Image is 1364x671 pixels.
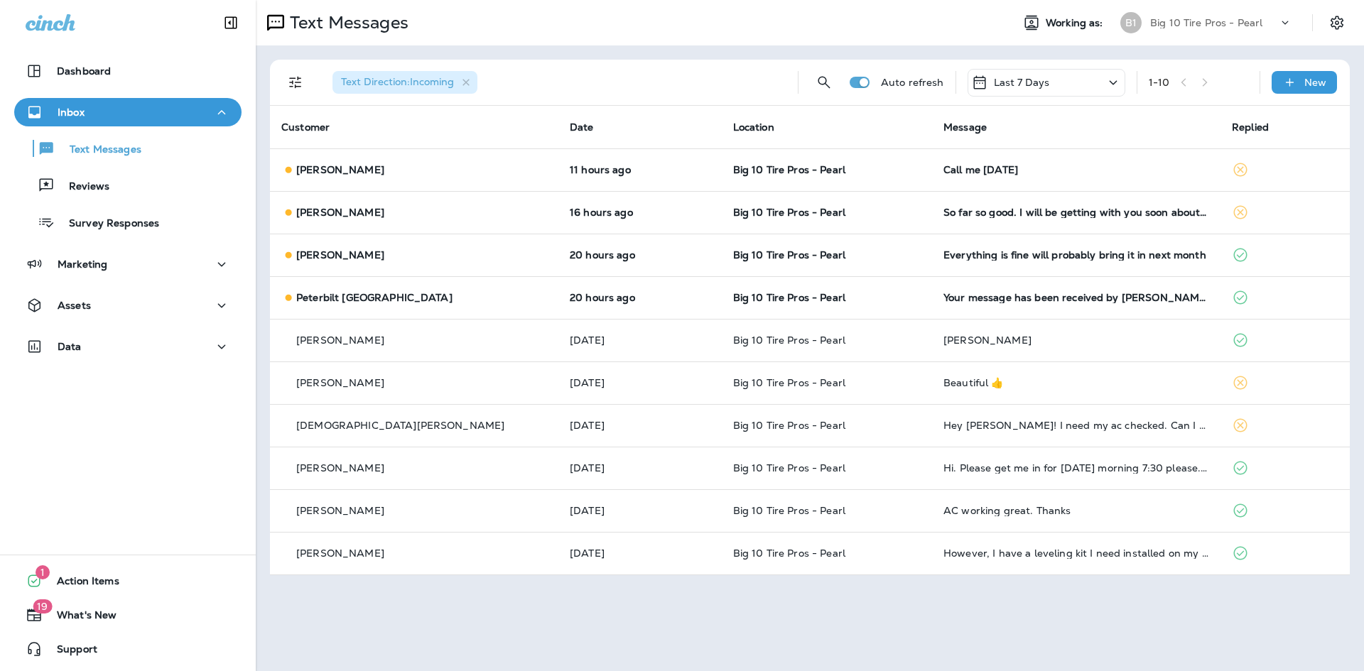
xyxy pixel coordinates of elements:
[943,377,1209,388] div: Beautiful 👍
[341,75,454,88] span: Text Direction : Incoming
[1324,10,1350,36] button: Settings
[1304,77,1326,88] p: New
[43,609,117,626] span: What's New
[14,57,242,85] button: Dashboard
[733,376,845,389] span: Big 10 Tire Pros - Pearl
[1150,17,1262,28] p: Big 10 Tire Pros - Pearl
[881,77,944,88] p: Auto refresh
[943,164,1209,175] div: Call me tomorrow
[296,547,384,559] p: [PERSON_NAME]
[943,420,1209,431] div: Hey Parrish! I need my ac checked. Can I make an appointment for next Friday
[14,635,242,663] button: Support
[55,143,141,157] p: Text Messages
[284,12,408,33] p: Text Messages
[570,164,710,175] p: Aug 20, 2025 07:16 PM
[296,377,384,388] p: [PERSON_NAME]
[14,567,242,595] button: 1Action Items
[570,292,710,303] p: Aug 20, 2025 09:52 AM
[733,462,845,474] span: Big 10 Tire Pros - Pearl
[58,107,85,118] p: Inbox
[943,207,1209,218] div: So far so good. I will be getting with you soon about an oil change. Thank you for the reminder.
[570,547,710,559] p: Aug 13, 2025 10:23 AM
[943,505,1209,516] div: AC working great. Thanks
[296,462,384,474] p: [PERSON_NAME]
[570,377,710,388] p: Aug 19, 2025 10:23 AM
[281,121,330,133] span: Customer
[570,121,594,133] span: Date
[943,292,1209,303] div: Your message has been received by Dobbs Peterbilt - Jackson-Pearl.
[332,71,477,94] div: Text Direction:Incoming
[14,291,242,320] button: Assets
[296,207,384,218] p: [PERSON_NAME]
[55,180,109,194] p: Reviews
[733,163,845,176] span: Big 10 Tire Pros - Pearl
[296,420,504,431] p: [DEMOGRAPHIC_DATA][PERSON_NAME]
[14,98,242,126] button: Inbox
[1120,12,1142,33] div: B1
[943,121,987,133] span: Message
[810,68,838,97] button: Search Messages
[570,334,710,346] p: Aug 19, 2025 02:30 PM
[211,9,251,37] button: Collapse Sidebar
[55,217,159,231] p: Survey Responses
[14,207,242,237] button: Survey Responses
[296,164,384,175] p: [PERSON_NAME]
[570,462,710,474] p: Aug 14, 2025 07:12 PM
[14,332,242,361] button: Data
[943,547,1209,559] div: However, I have a leveling kit I need installed on my f-250. I have the unopened kit, what would ...
[943,334,1209,346] div: Ty
[14,601,242,629] button: 19What's New
[14,133,242,163] button: Text Messages
[1149,77,1170,88] div: 1 - 10
[733,334,845,347] span: Big 10 Tire Pros - Pearl
[733,504,845,517] span: Big 10 Tire Pros - Pearl
[733,249,845,261] span: Big 10 Tire Pros - Pearl
[733,291,845,304] span: Big 10 Tire Pros - Pearl
[296,334,384,346] p: [PERSON_NAME]
[14,250,242,278] button: Marketing
[57,65,111,77] p: Dashboard
[733,206,845,219] span: Big 10 Tire Pros - Pearl
[281,68,310,97] button: Filters
[14,170,242,200] button: Reviews
[33,599,52,613] span: 19
[58,258,107,270] p: Marketing
[570,249,710,261] p: Aug 20, 2025 10:21 AM
[733,121,774,133] span: Location
[296,249,384,261] p: [PERSON_NAME]
[733,419,845,432] span: Big 10 Tire Pros - Pearl
[43,643,97,660] span: Support
[296,505,384,516] p: [PERSON_NAME]
[994,77,1050,88] p: Last 7 Days
[43,575,119,592] span: Action Items
[58,300,91,311] p: Assets
[570,207,710,218] p: Aug 20, 2025 02:20 PM
[58,341,82,352] p: Data
[1232,121,1269,133] span: Replied
[1046,17,1106,29] span: Working as:
[296,292,453,303] p: Peterbilt [GEOGRAPHIC_DATA]
[570,505,710,516] p: Aug 13, 2025 10:30 AM
[943,249,1209,261] div: Everything is fine will probably bring it in next month
[733,547,845,560] span: Big 10 Tire Pros - Pearl
[943,462,1209,474] div: Hi. Please get me in for Tuesday morning 7:30 please. Tire rotation . Oil change. Thank you. Dana
[570,420,710,431] p: Aug 19, 2025 09:33 AM
[36,565,50,579] span: 1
